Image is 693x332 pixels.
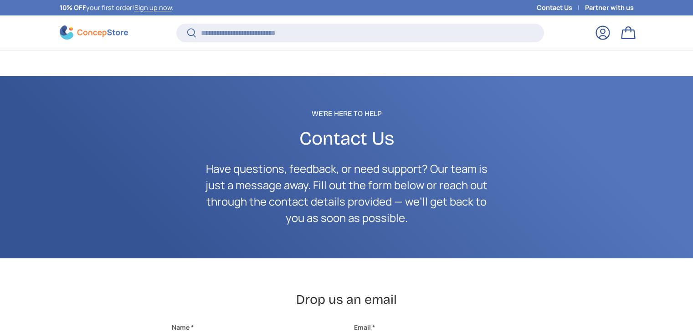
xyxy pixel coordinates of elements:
[134,3,172,12] a: Sign up now
[299,126,394,151] span: Contact Us
[172,291,522,308] h2: Drop us an email
[172,322,339,332] label: Name
[585,3,634,13] a: Partner with us
[60,3,174,13] p: your first order! .
[537,3,585,13] a: Contact Us
[312,108,382,119] span: We're Here to Help
[60,3,86,12] strong: 10% OFF
[60,25,128,40] img: ConcepStore
[354,322,522,332] label: Email
[203,161,490,226] p: Have questions, feedback, or need support? Our team is just a message away. Fill out the form bel...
